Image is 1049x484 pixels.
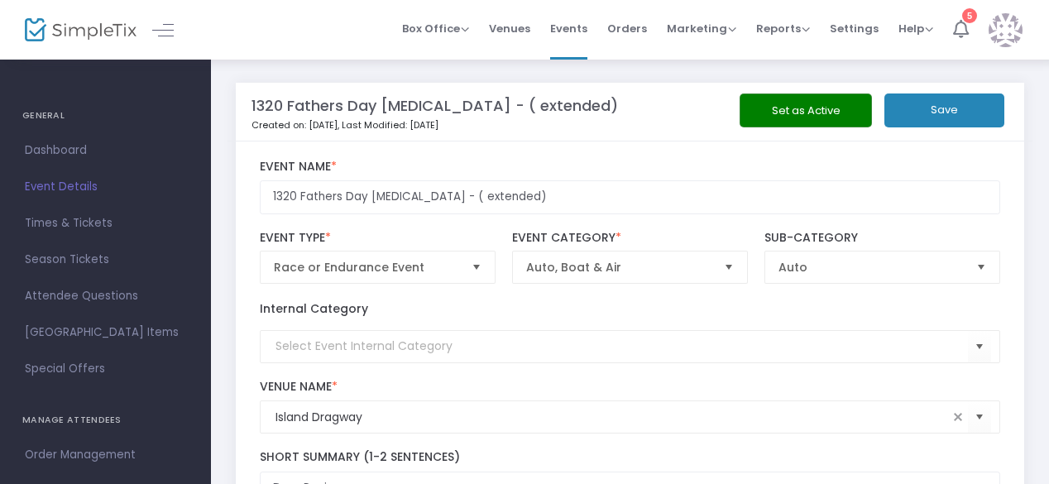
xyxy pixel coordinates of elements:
[25,358,186,380] span: Special Offers
[260,380,1001,395] label: Venue Name
[260,448,460,465] span: Short Summary (1-2 Sentences)
[275,409,949,426] input: Select Venue
[970,252,993,283] button: Select
[25,322,186,343] span: [GEOGRAPHIC_DATA] Items
[948,407,968,427] span: clear
[25,444,186,466] span: Order Management
[25,249,186,271] span: Season Tickets
[884,93,1004,127] button: Save
[550,7,587,50] span: Events
[25,213,186,234] span: Times & Tickets
[260,160,1001,175] label: Event Name
[512,231,749,246] label: Event Category
[764,231,1001,246] label: Sub-Category
[275,338,969,355] input: Select Event Internal Category
[22,99,189,132] h4: GENERAL
[526,259,711,276] span: Auto, Boat & Air
[898,21,933,36] span: Help
[260,180,1001,214] input: Enter Event Name
[830,7,879,50] span: Settings
[667,21,736,36] span: Marketing
[717,252,740,283] button: Select
[25,285,186,307] span: Attendee Questions
[25,176,186,198] span: Event Details
[968,400,991,434] button: Select
[778,259,964,276] span: Auto
[740,93,872,127] button: Set as Active
[25,140,186,161] span: Dashboard
[756,21,810,36] span: Reports
[465,252,488,283] button: Select
[338,118,438,132] span: , Last Modified: [DATE]
[251,94,618,117] m-panel-title: 1320 Fathers Day [MEDICAL_DATA] - ( extended)
[260,231,496,246] label: Event Type
[274,259,459,276] span: Race or Endurance Event
[607,7,647,50] span: Orders
[489,7,530,50] span: Venues
[22,404,189,437] h4: MANAGE ATTENDEES
[402,21,469,36] span: Box Office
[260,300,368,318] label: Internal Category
[968,329,991,363] button: Select
[251,118,756,132] p: Created on: [DATE]
[962,8,977,23] div: 5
